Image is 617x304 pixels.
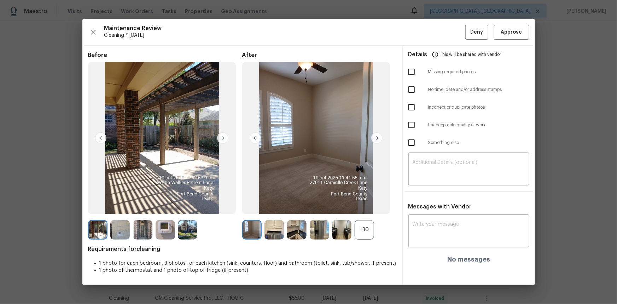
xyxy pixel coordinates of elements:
span: Incorrect or duplicate photos [428,104,529,110]
span: Approve [501,28,522,37]
li: 1 photo for each bedroom, 3 photos for each kitchen (sink, counters, floor) and bathroom (toilet,... [99,260,396,267]
img: left-chevron-button-url [250,132,261,144]
span: After [242,52,396,59]
span: Before [88,52,242,59]
span: Maintenance Review [104,25,465,32]
div: Something else [403,134,535,151]
div: Incorrect or duplicate photos [403,98,535,116]
span: Deny [470,28,483,37]
span: Details [408,46,427,63]
span: Requirements for cleaning [88,246,396,253]
div: No time, date and/or address stamps [403,81,535,98]
li: 1 photo of thermostat and 1 photo of top of fridge (if present) [99,267,396,274]
span: Unacceptable quality of work [428,122,529,128]
span: Missing required photos [428,69,529,75]
div: Unacceptable quality of work [403,116,535,134]
div: +30 [355,220,374,240]
span: Something else [428,140,529,146]
span: Messages with Vendor [408,204,472,210]
img: right-chevron-button-url [371,132,383,144]
div: Missing required photos [403,63,535,81]
span: Cleaning * [DATE] [104,32,465,39]
img: right-chevron-button-url [217,132,228,144]
h4: No messages [447,256,490,263]
span: No time, date and/or address stamps [428,87,529,93]
img: left-chevron-button-url [95,132,106,144]
span: This will be shared with vendor [440,46,501,63]
button: Approve [494,25,529,40]
button: Deny [465,25,488,40]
